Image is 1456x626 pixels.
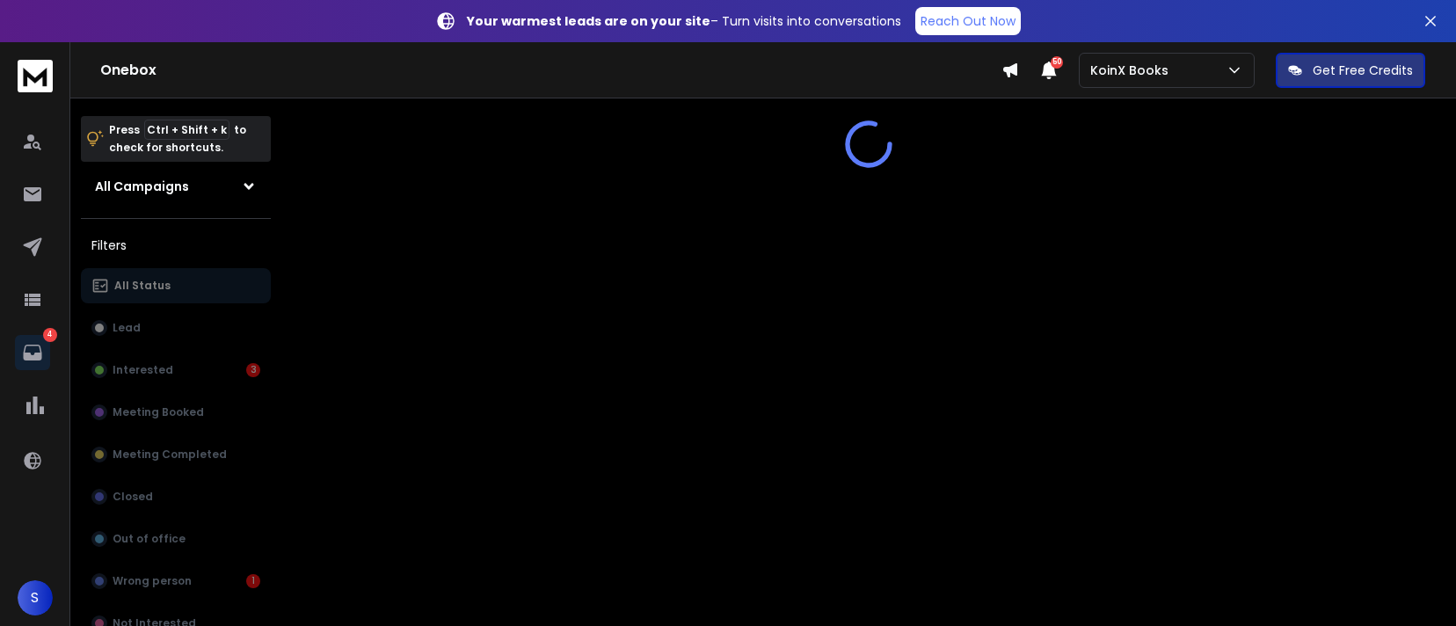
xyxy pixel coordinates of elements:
[1051,56,1063,69] span: 50
[467,12,901,30] p: – Turn visits into conversations
[15,335,50,370] a: 4
[1313,62,1413,79] p: Get Free Credits
[915,7,1021,35] a: Reach Out Now
[1276,53,1425,88] button: Get Free Credits
[81,169,271,204] button: All Campaigns
[81,233,271,258] h3: Filters
[109,121,246,156] p: Press to check for shortcuts.
[921,12,1016,30] p: Reach Out Now
[1090,62,1176,79] p: KoinX Books
[43,328,57,342] p: 4
[18,60,53,92] img: logo
[467,12,710,30] strong: Your warmest leads are on your site
[18,580,53,615] button: S
[144,120,229,140] span: Ctrl + Shift + k
[100,60,1001,81] h1: Onebox
[95,178,189,195] h1: All Campaigns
